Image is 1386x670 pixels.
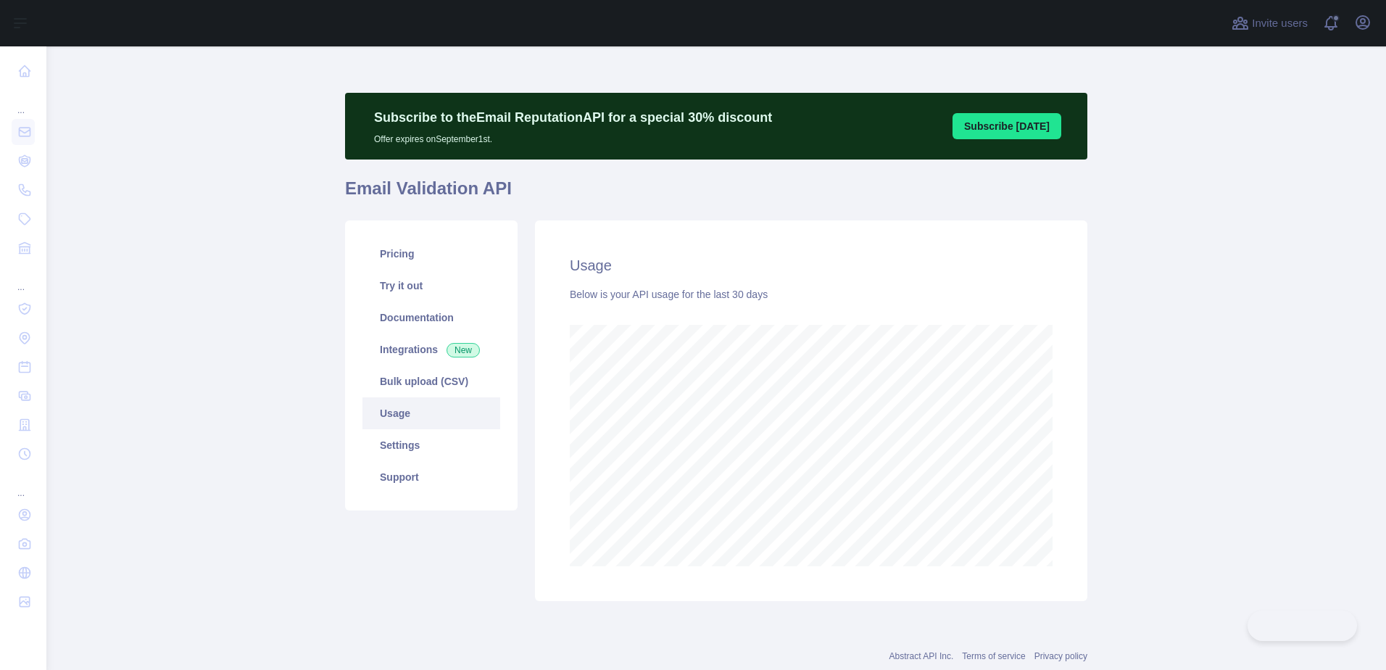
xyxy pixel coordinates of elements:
[953,113,1061,139] button: Subscribe [DATE]
[1229,12,1311,35] button: Invite users
[362,302,500,334] a: Documentation
[12,470,35,499] div: ...
[447,343,480,357] span: New
[362,397,500,429] a: Usage
[962,651,1025,661] a: Terms of service
[345,177,1087,212] h1: Email Validation API
[374,107,772,128] p: Subscribe to the Email Reputation API for a special 30 % discount
[570,255,1053,276] h2: Usage
[889,651,954,661] a: Abstract API Inc.
[362,238,500,270] a: Pricing
[374,128,772,145] p: Offer expires on September 1st.
[12,87,35,116] div: ...
[1034,651,1087,661] a: Privacy policy
[362,429,500,461] a: Settings
[362,334,500,365] a: Integrations New
[12,264,35,293] div: ...
[1248,611,1357,641] iframe: Toggle Customer Support
[362,365,500,397] a: Bulk upload (CSV)
[1252,15,1308,32] span: Invite users
[570,287,1053,302] div: Below is your API usage for the last 30 days
[362,461,500,493] a: Support
[362,270,500,302] a: Try it out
